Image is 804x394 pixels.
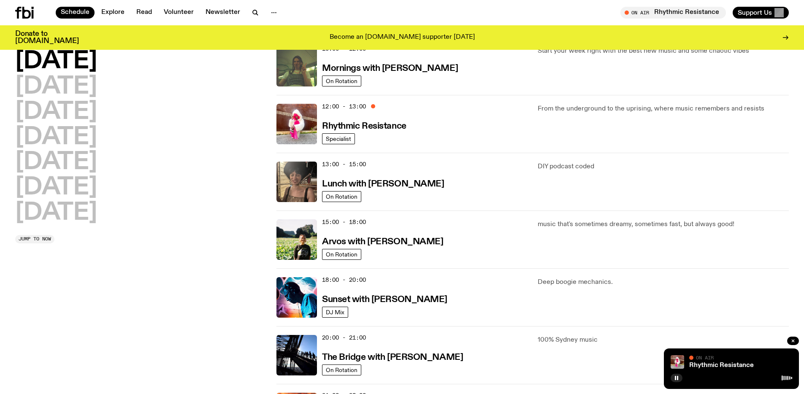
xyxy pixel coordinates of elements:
span: On Rotation [326,78,357,84]
span: On Air [696,355,714,360]
a: On Rotation [322,249,361,260]
button: Jump to now [15,235,54,243]
p: Become an [DOMAIN_NAME] supporter [DATE] [330,34,475,41]
img: Simon Caldwell stands side on, looking downwards. He has headphones on. Behind him is a brightly ... [276,277,317,318]
a: DJ Mix [322,307,348,318]
span: Jump to now [19,237,51,241]
button: [DATE] [15,201,97,225]
button: [DATE] [15,50,97,73]
a: Rhythmic Resistance [322,120,406,131]
button: [DATE] [15,126,97,149]
a: Sunset with [PERSON_NAME] [322,294,447,304]
h3: Arvos with [PERSON_NAME] [322,237,443,246]
span: Support Us [738,9,772,16]
a: Schedule [56,7,95,19]
p: Deep boogie mechanics. [538,277,789,287]
button: [DATE] [15,100,97,124]
a: Explore [96,7,130,19]
span: 12:00 - 13:00 [322,103,366,111]
a: Rhythmic Resistance [689,362,754,369]
p: music that's sometimes dreamy, sometimes fast, but always good! [538,219,789,229]
a: Read [131,7,157,19]
a: Newsletter [200,7,245,19]
a: Lunch with [PERSON_NAME] [322,178,444,189]
p: From the underground to the uprising, where music remembers and resists [538,104,789,114]
a: Specialist [322,133,355,144]
a: Volunteer [159,7,199,19]
a: The Bridge with [PERSON_NAME] [322,351,463,362]
p: DIY podcast coded [538,162,789,172]
a: Arvos with [PERSON_NAME] [322,236,443,246]
button: [DATE] [15,176,97,200]
a: On Rotation [322,191,361,202]
span: 15:00 - 18:00 [322,218,366,226]
button: Support Us [733,7,789,19]
a: On Rotation [322,364,361,375]
span: On Rotation [326,193,357,200]
span: 18:00 - 20:00 [322,276,366,284]
span: Specialist [326,135,351,142]
img: Bri is smiling and wearing a black t-shirt. She is standing in front of a lush, green field. Ther... [276,219,317,260]
button: [DATE] [15,75,97,99]
img: Attu crouches on gravel in front of a brown wall. They are wearing a white fur coat with a hood, ... [276,104,317,144]
img: People climb Sydney's Harbour Bridge [276,335,317,375]
h3: Rhythmic Resistance [322,122,406,131]
span: On Rotation [326,251,357,257]
img: Attu crouches on gravel in front of a brown wall. They are wearing a white fur coat with a hood, ... [671,355,684,369]
button: On AirRhythmic Resistance [620,7,726,19]
a: On Rotation [322,76,361,86]
span: DJ Mix [326,309,344,315]
span: 20:00 - 21:00 [322,334,366,342]
a: Mornings with [PERSON_NAME] [322,62,458,73]
p: Start your week right with the best new music and some chaotic vibes [538,46,789,56]
img: Jim Kretschmer in a really cute outfit with cute braids, standing on a train holding up a peace s... [276,46,317,86]
h3: Lunch with [PERSON_NAME] [322,180,444,189]
h3: Sunset with [PERSON_NAME] [322,295,447,304]
h3: The Bridge with [PERSON_NAME] [322,353,463,362]
span: On Rotation [326,367,357,373]
button: [DATE] [15,151,97,174]
span: 13:00 - 15:00 [322,160,366,168]
p: 100% Sydney music [538,335,789,345]
h3: Donate to [DOMAIN_NAME] [15,30,79,45]
h3: Mornings with [PERSON_NAME] [322,64,458,73]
